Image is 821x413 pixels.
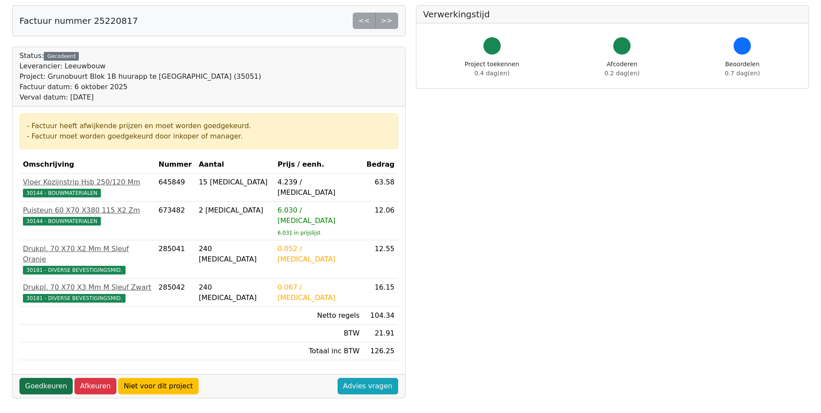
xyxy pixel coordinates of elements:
div: Status: [19,51,261,103]
td: 285042 [155,279,195,307]
div: Afcoderen [605,60,640,78]
td: Totaal inc BTW [274,342,363,360]
div: 15 [MEDICAL_DATA] [199,177,270,187]
h5: Factuur nummer 25220817 [19,16,138,26]
span: 30181 - DIVERSE BEVESTIGINGSMID. [23,266,126,274]
td: 104.34 [363,307,398,325]
div: Vloer Kozijnstrip Hsb 250/120 Mm [23,177,151,187]
th: Prijs / eenh. [274,156,363,174]
div: 2 [MEDICAL_DATA] [199,205,270,216]
div: Beoordelen [725,60,760,78]
td: 126.25 [363,342,398,360]
div: Project toekennen [465,60,519,78]
div: 240 [MEDICAL_DATA] [199,282,270,303]
div: Factuur datum: 6 oktober 2025 [19,82,261,92]
a: Drukpl. 70 X70 X2 Mm M Sleuf Oranje30181 - DIVERSE BEVESTIGINGSMID. [23,244,151,275]
h5: Verwerkingstijd [423,9,802,19]
div: 240 [MEDICAL_DATA] [199,244,270,265]
td: 63.58 [363,174,398,202]
div: 0.052 / [MEDICAL_DATA] [277,244,360,265]
a: Advies vragen [338,378,398,394]
span: 0.2 dag(en) [605,70,640,77]
th: Omschrijving [19,156,155,174]
td: 12.55 [363,240,398,279]
a: Niet voor dit project [118,378,199,394]
span: 0.7 dag(en) [725,70,760,77]
td: 673482 [155,202,195,240]
div: Gecodeerd [44,52,79,61]
div: 4.239 / [MEDICAL_DATA] [277,177,360,198]
span: 30181 - DIVERSE BEVESTIGINGSMID. [23,294,126,303]
td: 21.91 [363,325,398,342]
td: BTW [274,325,363,342]
a: Afkeuren [74,378,116,394]
div: Project: Grunobuurt Blok 1B huurapp te [GEOGRAPHIC_DATA] (35051) [19,71,261,82]
td: 12.06 [363,202,398,240]
div: - Factuur moet worden goedgekeurd door inkoper of manager. [27,131,391,142]
td: Netto regels [274,307,363,325]
div: Leverancier: Leeuwbouw [19,61,261,71]
div: Drukpl. 70 X70 X2 Mm M Sleuf Oranje [23,244,151,265]
div: Puisteun 60 X70 X380 115 X2 Zm [23,205,151,216]
a: Puisteun 60 X70 X380 115 X2 Zm30144 - BOUWMATERIALEN [23,205,151,226]
td: 285041 [155,240,195,279]
span: 30144 - BOUWMATERIALEN [23,189,101,197]
td: 16.15 [363,279,398,307]
th: Aantal [195,156,274,174]
td: 645849 [155,174,195,202]
th: Nummer [155,156,195,174]
div: Drukpl. 70 X70 X3 Mm M Sleuf Zwart [23,282,151,293]
div: - Factuur heeft afwijkende prijzen en moet worden goedgekeurd. [27,121,391,131]
div: 6.030 / [MEDICAL_DATA] [277,205,360,226]
span: 30144 - BOUWMATERIALEN [23,217,101,226]
span: 0.4 dag(en) [474,70,509,77]
sub: 6.031 in prijslijst [277,230,320,236]
div: 0.067 / [MEDICAL_DATA] [277,282,360,303]
a: Vloer Kozijnstrip Hsb 250/120 Mm30144 - BOUWMATERIALEN [23,177,151,198]
a: Drukpl. 70 X70 X3 Mm M Sleuf Zwart30181 - DIVERSE BEVESTIGINGSMID. [23,282,151,303]
a: Goedkeuren [19,378,73,394]
th: Bedrag [363,156,398,174]
div: Verval datum: [DATE] [19,92,261,103]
